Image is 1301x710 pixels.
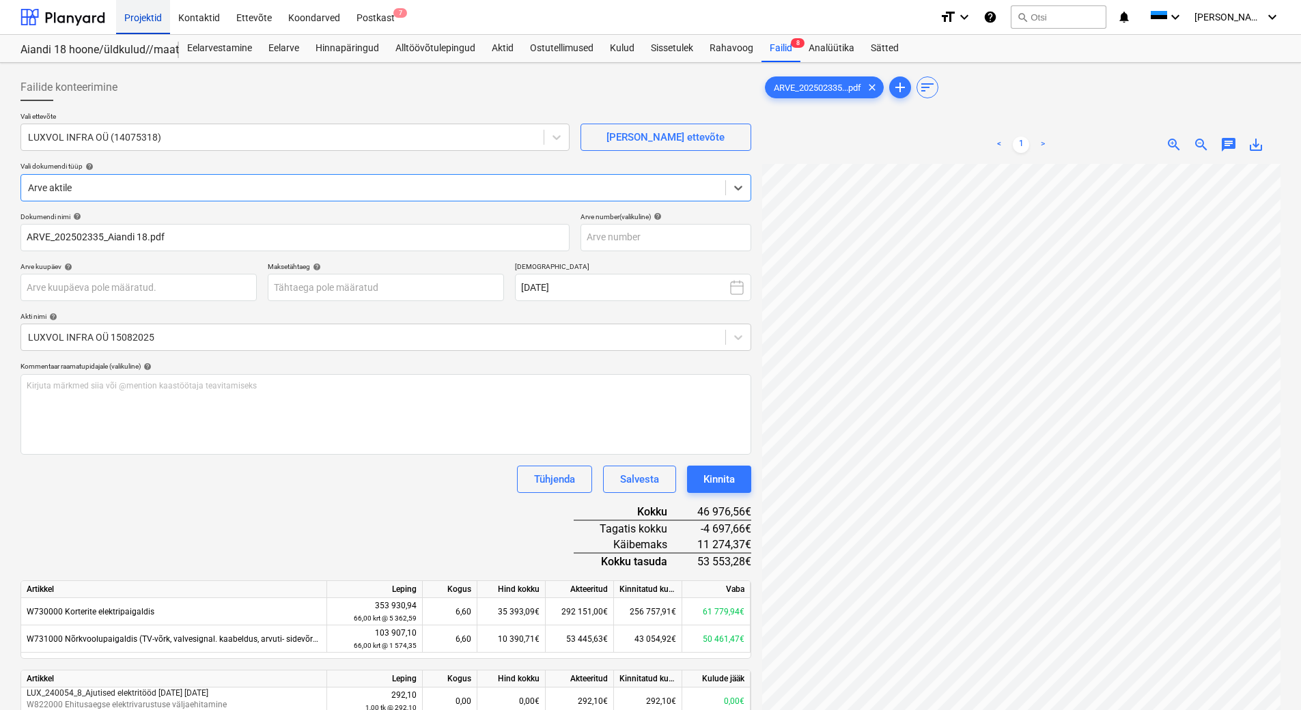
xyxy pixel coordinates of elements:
[333,599,417,625] div: 353 930,94
[20,162,751,171] div: Vali dokumendi tüüp
[580,124,751,151] button: [PERSON_NAME] ettevõte
[20,43,163,57] div: Aiandi 18 hoone/üldkulud//maatööd (2101944//2101951)
[1194,12,1263,23] span: [PERSON_NAME]
[682,598,751,625] div: 61 779,94€
[614,625,682,653] div: 43 054,92€
[689,504,751,520] div: 46 976,56€
[546,625,614,653] div: 53 445,63€
[682,625,751,653] div: 50 461,47€
[689,537,751,553] div: 11 274,37€
[606,128,725,146] div: [PERSON_NAME] ettevõte
[765,76,884,98] div: ARVE_202502335...pdf
[791,38,805,48] span: 8
[761,35,800,62] a: Failid8
[534,470,575,488] div: Tühjenda
[761,35,800,62] div: Failid
[515,262,751,274] p: [DEMOGRAPHIC_DATA]
[423,670,477,687] div: Kogus
[1117,9,1131,25] i: notifications
[682,670,751,687] div: Kulude jääk
[689,553,751,569] div: 53 553,28€
[387,35,484,62] div: Alltöövõtulepingud
[477,581,546,598] div: Hind kokku
[546,670,614,687] div: Akteeritud
[620,470,659,488] div: Salvesta
[141,363,152,371] span: help
[61,263,72,271] span: help
[1167,9,1184,25] i: keyboard_arrow_down
[956,9,973,25] i: keyboard_arrow_down
[574,553,689,569] div: Kokku tasuda
[614,670,682,687] div: Kinnitatud kulud
[1248,137,1264,153] span: save_alt
[1011,5,1106,29] button: Otsi
[20,212,570,221] div: Dokumendi nimi
[574,504,689,520] div: Kokku
[46,313,57,321] span: help
[21,581,327,598] div: Artikkel
[1017,12,1028,23] span: search
[260,35,307,62] a: Eelarve
[1013,137,1029,153] a: Page 1 is your current page
[1220,137,1237,153] span: chat
[701,35,761,62] a: Rahavoog
[766,83,869,93] span: ARVE_202502335...pdf
[20,79,117,96] span: Failide konteerimine
[20,274,257,301] input: Arve kuupäeva pole määratud.
[27,634,433,644] span: W731000 Nõrkvoolupaigaldis (TV-võrk, valvesignal. kaabeldus, arvuti- sidevõrgu kaabeldus, fonoluk...
[864,79,880,96] span: clear
[327,581,423,598] div: Leping
[484,35,522,62] a: Aktid
[179,35,260,62] a: Eelarvestamine
[919,79,936,96] span: sort
[603,466,676,493] button: Salvesta
[800,35,863,62] a: Analüütika
[602,35,643,62] a: Kulud
[423,625,477,653] div: 6,60
[327,670,423,687] div: Leping
[689,520,751,537] div: -4 697,66€
[83,162,94,171] span: help
[354,614,417,622] small: 66,00 krt @ 5 362,59
[20,312,751,321] div: Akti nimi
[27,700,227,709] span: W822000 Ehitusaegse elektrivarustuse väljaehitamine
[1166,137,1182,153] span: zoom_in
[651,212,662,221] span: help
[517,466,592,493] button: Tühjenda
[682,581,751,598] div: Vaba
[863,35,907,62] a: Sätted
[940,9,956,25] i: format_size
[333,627,417,652] div: 103 907,10
[574,520,689,537] div: Tagatis kokku
[477,670,546,687] div: Hind kokku
[268,274,504,301] input: Tähtaega pole määratud
[515,274,751,301] button: [DATE]
[1233,644,1301,710] iframe: Chat Widget
[393,8,407,18] span: 7
[354,642,417,649] small: 66,00 krt @ 1 574,35
[580,224,751,251] input: Arve number
[477,625,546,653] div: 10 390,71€
[310,263,321,271] span: help
[20,112,570,124] p: Vali ettevõte
[268,262,504,271] div: Maksetähtaeg
[20,362,751,371] div: Kommentaar raamatupidajale (valikuline)
[21,670,327,687] div: Artikkel
[614,581,682,598] div: Kinnitatud kulud
[1264,9,1281,25] i: keyboard_arrow_down
[1193,137,1209,153] span: zoom_out
[687,466,751,493] button: Kinnita
[70,212,81,221] span: help
[643,35,701,62] a: Sissetulek
[307,35,387,62] a: Hinnapäringud
[574,537,689,553] div: Käibemaks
